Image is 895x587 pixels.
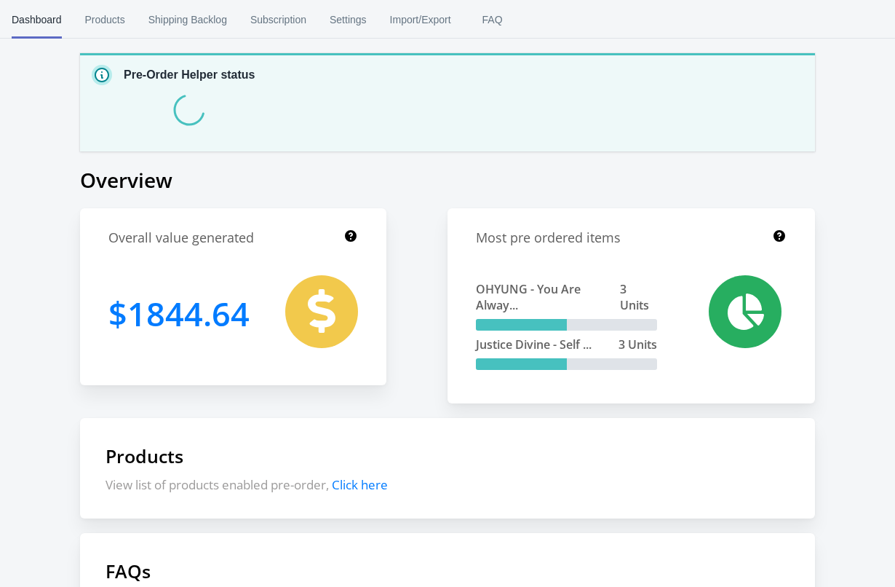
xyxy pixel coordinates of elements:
span: OHYUNG - You Are Alway... [476,281,620,313]
span: Import/Export [390,1,451,39]
span: Dashboard [12,1,62,39]
h1: Overview [80,166,815,194]
span: 3 Units [618,336,657,352]
p: View list of products enabled pre-order, [106,476,789,493]
span: Justice Divine - Self ... [476,336,592,352]
span: FAQ [474,1,511,39]
span: $ [108,291,127,336]
span: Subscription [250,1,306,39]
p: Pre-Order Helper status [124,66,255,84]
span: Click here [332,476,388,493]
h1: Products [106,444,789,468]
h1: 1844.64 [108,275,250,352]
h1: Overall value generated [108,229,254,247]
h1: Most pre ordered items [476,229,621,247]
span: 3 Units [620,281,657,313]
span: Settings [330,1,367,39]
span: Products [85,1,125,39]
span: Shipping Backlog [148,1,227,39]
